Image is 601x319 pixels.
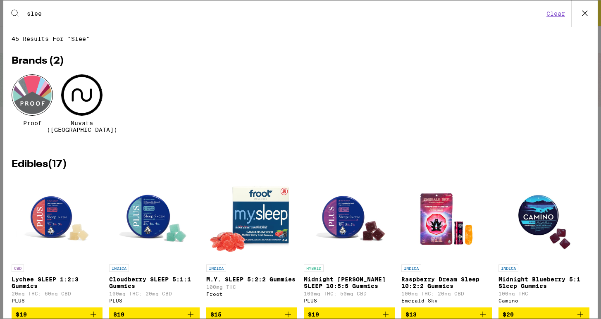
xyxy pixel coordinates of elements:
span: Proof [23,120,42,126]
img: Camino - Midnight Blueberry 5:1 Sleep Gummies [503,178,585,260]
a: Open page for Cloudberry SLEEP 5:1:1 Gummies from PLUS [109,178,200,307]
input: Search for products & categories [26,10,544,17]
span: $19 [113,311,124,318]
p: Midnight [PERSON_NAME] SLEEP 10:5:5 Gummies [304,276,395,289]
a: Open page for M.Y. SLEEP 5:2:2 Gummies from Froot [206,178,297,307]
p: HYBRID [304,264,324,272]
p: Raspberry Dream Sleep 10:2:2 Gummies [401,276,492,289]
p: 20mg THC: 60mg CBD [12,291,103,296]
p: 100mg THC: 20mg CBD [401,291,492,296]
p: 100mg THC: 20mg CBD [109,291,200,296]
img: Froot - M.Y. SLEEP 5:2:2 Gummies [208,178,296,260]
div: Camino [498,298,589,303]
div: PLUS [304,298,395,303]
div: PLUS [12,298,103,303]
span: $19 [308,311,319,318]
span: Nuvata ([GEOGRAPHIC_DATA]) [47,120,117,133]
h2: Edibles ( 17 ) [12,159,589,169]
p: INDICA [401,264,421,272]
p: CBD [12,264,24,272]
a: Open page for Lychee SLEEP 1:2:3 Gummies from PLUS [12,178,103,307]
p: Lychee SLEEP 1:2:3 Gummies [12,276,103,289]
img: PLUS - Midnight Berry SLEEP 10:5:5 Gummies [308,178,391,260]
p: 100mg THC [498,291,589,296]
img: Emerald Sky - Raspberry Dream Sleep 10:2:2 Gummies [405,178,488,260]
p: Midnight Blueberry 5:1 Sleep Gummies [498,276,589,289]
p: 100mg THC [206,284,297,290]
span: $15 [210,311,222,318]
img: PLUS - Cloudberry SLEEP 5:1:1 Gummies [113,178,196,260]
a: Open page for Midnight Berry SLEEP 10:5:5 Gummies from PLUS [304,178,395,307]
div: Emerald Sky [401,298,492,303]
a: Open page for Raspberry Dream Sleep 10:2:2 Gummies from Emerald Sky [401,178,492,307]
span: $20 [503,311,514,318]
p: INDICA [206,264,226,272]
span: $19 [16,311,27,318]
p: Cloudberry SLEEP 5:1:1 Gummies [109,276,200,289]
p: INDICA [109,264,129,272]
div: Froot [206,291,297,297]
span: $13 [405,311,417,318]
div: PLUS [109,298,200,303]
p: M.Y. SLEEP 5:2:2 Gummies [206,276,297,283]
p: INDICA [498,264,518,272]
p: 100mg THC: 50mg CBD [304,291,395,296]
a: Open page for Midnight Blueberry 5:1 Sleep Gummies from Camino [498,178,589,307]
button: Clear [544,10,568,17]
span: 45 results for "slee" [12,36,589,42]
h2: Brands ( 2 ) [12,56,589,66]
img: PLUS - Lychee SLEEP 1:2:3 Gummies [16,178,98,260]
